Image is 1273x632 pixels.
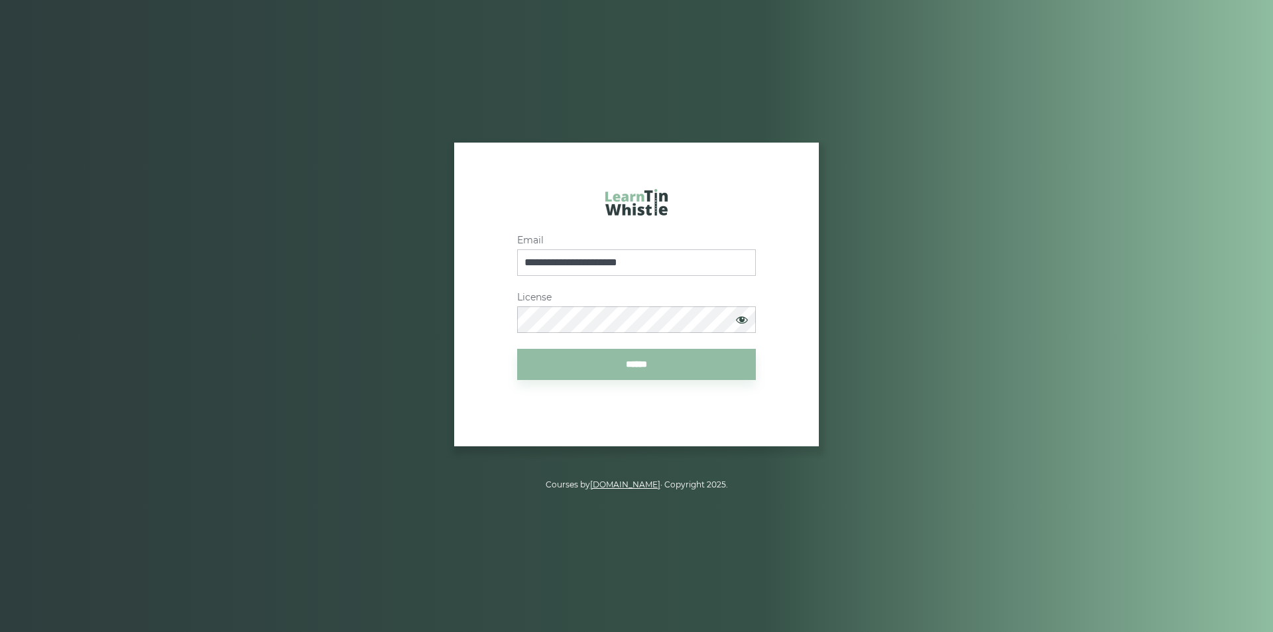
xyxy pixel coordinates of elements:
[517,235,756,246] label: Email
[605,189,668,222] a: LearnTinWhistle.com
[590,479,660,489] a: [DOMAIN_NAME]
[263,478,1010,491] p: Courses by · Copyright 2025.
[605,189,668,216] img: LearnTinWhistle.com
[517,292,756,303] label: License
